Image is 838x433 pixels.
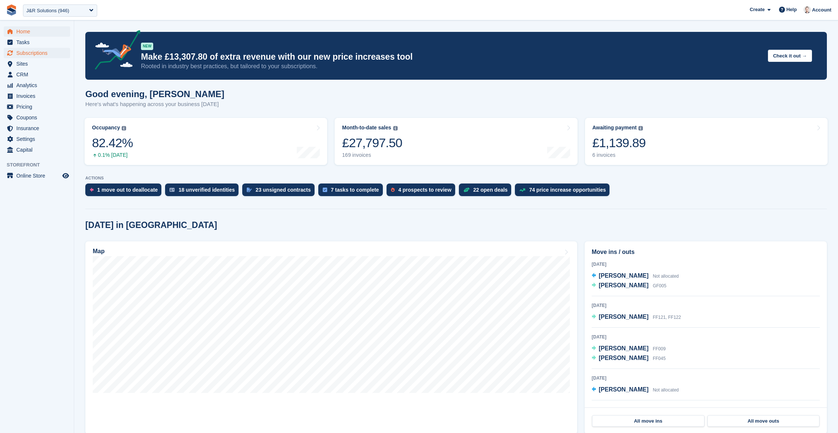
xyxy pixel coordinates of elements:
span: Tasks [16,37,61,47]
a: menu [4,59,70,69]
span: [PERSON_NAME] [599,272,648,279]
span: [PERSON_NAME] [599,386,648,393]
a: menu [4,48,70,58]
a: [PERSON_NAME] FF009 [592,344,666,354]
p: Here's what's happening across your business [DATE] [85,100,224,109]
a: menu [4,91,70,101]
a: 4 prospects to review [387,184,459,200]
a: 18 unverified identities [165,184,242,200]
span: Invoices [16,91,61,101]
p: Rooted in industry best practices, but tailored to your subscriptions. [141,62,762,70]
img: price-adjustments-announcement-icon-8257ccfd72463d97f412b2fc003d46551f7dbcb40ab6d574587a9cd5c0d94... [89,30,141,72]
div: 6 invoices [592,152,646,158]
h2: [DATE] in [GEOGRAPHIC_DATA] [85,220,217,230]
a: [PERSON_NAME] FF045 [592,354,666,363]
a: Occupancy 82.42% 0.1% [DATE] [85,118,327,165]
span: Analytics [16,80,61,90]
div: [DATE] [592,261,820,268]
img: icon-info-grey-7440780725fd019a000dd9b08b2336e03edf1995a4989e88bcd33f0948082b44.svg [122,126,126,130]
img: task-75834270c22a3079a89374b754ae025e5fb1db73e45f91037f5363f120a921f8.svg [323,188,327,192]
a: All move outs [707,415,820,427]
div: [DATE] [592,302,820,309]
p: Make £13,307.80 of extra revenue with our new price increases tool [141,52,762,62]
img: icon-info-grey-7440780725fd019a000dd9b08b2336e03edf1995a4989e88bcd33f0948082b44.svg [393,126,398,130]
div: 169 invoices [342,152,402,158]
span: [PERSON_NAME] [599,314,648,320]
a: All move ins [592,415,704,427]
a: menu [4,37,70,47]
a: Month-to-date sales £27,797.50 169 invoices [335,118,577,165]
a: [PERSON_NAME] GF005 [592,281,666,291]
a: menu [4,134,70,144]
div: [DATE] [592,406,820,413]
span: Storefront [7,161,74,169]
h2: Move ins / outs [592,248,820,257]
h1: Good evening, [PERSON_NAME] [85,89,224,99]
div: Occupancy [92,125,120,131]
a: Awaiting payment £1,139.89 6 invoices [585,118,828,165]
div: 1 move out to deallocate [97,187,158,193]
img: verify_identity-adf6edd0f0f0b5bbfe63781bf79b02c33cf7c696d77639b501bdc392416b5a36.svg [170,188,175,192]
img: prospect-51fa495bee0391a8d652442698ab0144808aea92771e9ea1ae160a38d050c398.svg [391,188,395,192]
a: 7 tasks to complete [318,184,387,200]
a: 23 unsigned contracts [242,184,318,200]
div: £1,139.89 [592,135,646,151]
span: Subscriptions [16,48,61,58]
div: Month-to-date sales [342,125,391,131]
span: FF009 [653,346,666,351]
img: price_increase_opportunities-93ffe204e8149a01c8c9dc8f82e8f89637d9d84a8eef4429ea346261dce0b2c0.svg [519,188,525,192]
h2: Map [93,248,105,255]
span: Coupons [16,112,61,123]
span: [PERSON_NAME] [599,282,648,288]
a: menu [4,102,70,112]
a: [PERSON_NAME] Not allocated [592,271,679,281]
div: 7 tasks to complete [331,187,379,193]
a: menu [4,145,70,155]
span: FF045 [653,356,666,361]
span: Home [16,26,61,37]
a: menu [4,69,70,80]
span: Pricing [16,102,61,112]
span: Help [786,6,797,13]
img: Jeff Knox [804,6,811,13]
img: deal-1b604bf984904fb50ccaf53a9ad4b4a5d6e5aea283cecdc64d6e3604feb123c2.svg [463,187,470,192]
a: menu [4,171,70,181]
div: 74 price increase opportunities [529,187,606,193]
div: 4 prospects to review [398,187,451,193]
p: ACTIONS [85,176,827,181]
div: [DATE] [592,334,820,340]
a: 74 price increase opportunities [515,184,613,200]
div: NEW [141,43,153,50]
a: [PERSON_NAME] Not allocated [592,385,679,395]
span: Not allocated [653,274,679,279]
a: menu [4,26,70,37]
div: 23 unsigned contracts [256,187,311,193]
span: Sites [16,59,61,69]
div: J&R Solutions (946) [26,7,69,14]
span: CRM [16,69,61,80]
img: stora-icon-8386f47178a22dfd0bd8f6a31ec36ba5ce8667c1dd55bd0f319d3a0aa187defe.svg [6,4,17,16]
button: Check it out → [768,50,812,62]
div: £27,797.50 [342,135,402,151]
img: move_outs_to_deallocate_icon-f764333ba52eb49d3ac5e1228854f67142a1ed5810a6f6cc68b1a99e826820c5.svg [90,188,93,192]
span: FF121, FF122 [653,315,681,320]
img: contract_signature_icon-13c848040528278c33f63329250d36e43548de30e8caae1d1a13099fd9432cc5.svg [247,188,252,192]
a: 1 move out to deallocate [85,184,165,200]
div: [DATE] [592,375,820,381]
span: GF005 [653,283,667,288]
a: Preview store [61,171,70,180]
span: Capital [16,145,61,155]
span: [PERSON_NAME] [599,355,648,361]
span: Account [812,6,831,14]
div: 22 open deals [473,187,508,193]
img: icon-info-grey-7440780725fd019a000dd9b08b2336e03edf1995a4989e88bcd33f0948082b44.svg [638,126,643,130]
div: 82.42% [92,135,133,151]
span: Insurance [16,123,61,133]
a: [PERSON_NAME] FF121, FF122 [592,313,681,322]
a: menu [4,80,70,90]
a: 22 open deals [459,184,515,200]
div: Awaiting payment [592,125,637,131]
span: Online Store [16,171,61,181]
span: Settings [16,134,61,144]
div: 18 unverified identities [178,187,235,193]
